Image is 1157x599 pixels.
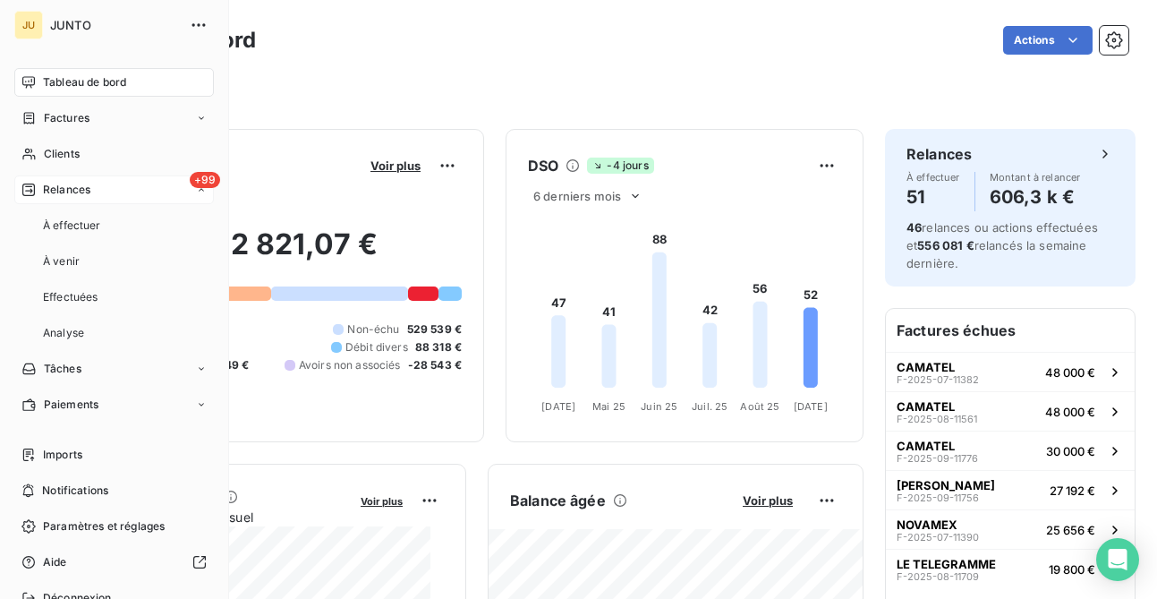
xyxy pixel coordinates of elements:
span: +99 [190,172,220,188]
span: 27 192 € [1050,483,1095,498]
h6: Balance âgée [510,490,606,511]
span: Notifications [42,483,108,499]
button: Voir plus [355,492,408,509]
span: Imports [43,447,82,463]
div: Open Intercom Messenger [1096,538,1139,581]
span: Voir plus [361,495,403,508]
span: 30 000 € [1046,444,1095,458]
span: Relances [43,182,90,198]
span: Clients [44,146,80,162]
span: NOVAMEX [897,518,957,532]
span: Factures [44,110,89,126]
span: Voir plus [743,493,793,508]
span: Avoirs non associés [299,357,401,373]
span: À effectuer [906,172,960,183]
button: NOVAMEXF-2025-07-1139025 656 € [886,509,1135,549]
span: Aide [43,554,67,570]
h4: 51 [906,183,960,211]
span: [PERSON_NAME] [897,478,995,492]
span: F-2025-07-11382 [897,374,979,385]
span: 25 656 € [1046,523,1095,537]
span: F-2025-09-11756 [897,492,979,503]
tspan: Juin 25 [641,400,677,413]
span: CAMATEL [897,439,955,453]
button: CAMATELF-2025-08-1156148 000 € [886,391,1135,431]
div: JU [14,11,43,39]
span: Tableau de bord [43,74,126,90]
span: 556 081 € [917,238,974,252]
span: 48 000 € [1045,365,1095,380]
span: Montant à relancer [990,172,1081,183]
span: CAMATEL [897,399,955,414]
span: F-2025-09-11776 [897,453,978,464]
tspan: Juil. 25 [692,400,727,413]
button: LE TELEGRAMMEF-2025-08-1170919 800 € [886,549,1135,588]
span: Voir plus [370,158,421,173]
span: relances ou actions effectuées et relancés la semaine dernière. [906,220,1098,270]
span: 529 539 € [407,321,462,338]
span: Non-échu [347,321,399,338]
span: Effectuées [43,289,98,305]
span: -4 jours [587,158,653,174]
tspan: [DATE] [541,400,575,413]
h2: 1 112 821,07 € [101,227,462,280]
span: 19 800 € [1049,562,1095,577]
tspan: Mai 25 [592,400,625,413]
span: CAMATEL [897,360,955,374]
span: Paiements [44,397,98,413]
span: F-2025-08-11561 [897,414,977,424]
span: 46 [906,220,922,235]
h6: Relances [906,143,972,165]
button: CAMATELF-2025-09-1177630 000 € [886,431,1135,470]
button: CAMATELF-2025-07-1138248 000 € [886,352,1135,391]
button: Actions [1003,26,1093,55]
span: 6 derniers mois [533,189,621,203]
tspan: Août 25 [740,400,779,413]
span: 48 000 € [1045,405,1095,419]
span: À venir [43,253,80,270]
span: Analyse [43,325,84,341]
span: LE TELEGRAMME [897,557,996,571]
button: Voir plus [365,158,426,174]
h6: DSO [528,155,558,176]
span: -28 543 € [408,357,462,373]
tspan: [DATE] [794,400,828,413]
span: Tâches [44,361,81,377]
span: À effectuer [43,218,101,234]
span: JUNTO [50,18,179,32]
button: [PERSON_NAME]F-2025-09-1175627 192 € [886,470,1135,509]
span: 88 318 € [415,339,462,355]
a: Aide [14,548,214,577]
span: Débit divers [345,339,408,355]
span: F-2025-07-11390 [897,532,979,543]
h4: 606,3 k € [990,183,1081,211]
button: Voir plus [737,492,798,509]
span: F-2025-08-11709 [897,571,979,582]
h6: Factures échues [886,309,1135,352]
span: Paramètres et réglages [43,518,165,535]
